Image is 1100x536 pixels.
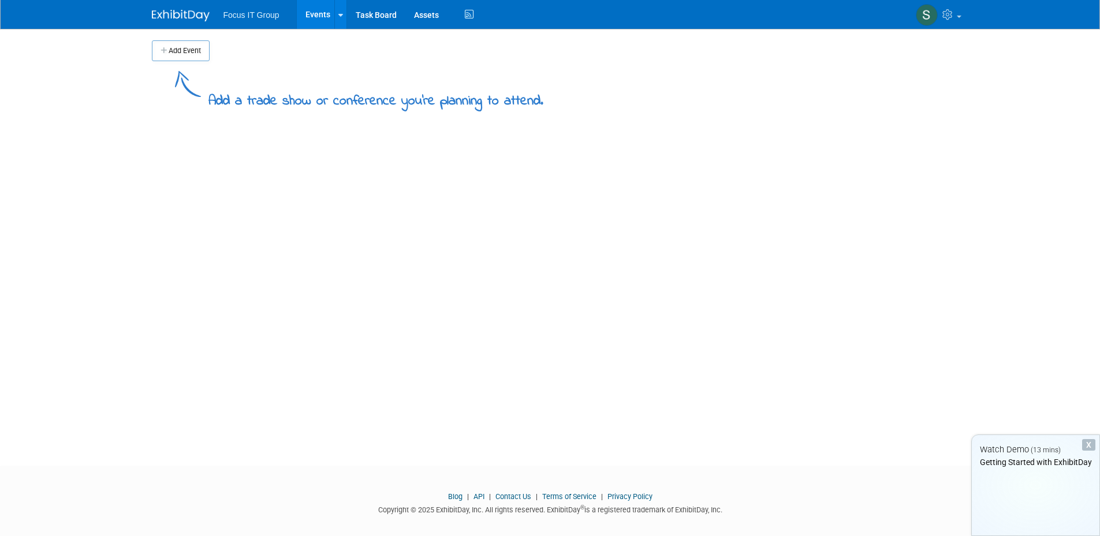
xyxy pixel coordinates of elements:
div: Watch Demo [972,444,1099,456]
a: Contact Us [495,492,531,501]
a: Privacy Policy [607,492,652,501]
span: | [598,492,606,501]
a: Blog [448,492,463,501]
span: Focus IT Group [223,10,279,20]
span: | [464,492,472,501]
div: Dismiss [1082,439,1095,451]
div: Getting Started with ExhibitDay [972,456,1099,468]
span: (13 mins) [1031,446,1061,454]
a: API [473,492,484,501]
span: | [486,492,494,501]
img: Sarah Hannah [916,4,938,26]
img: ExhibitDay [152,10,210,21]
span: | [533,492,540,501]
button: Add Event [152,40,210,61]
a: Terms of Service [542,492,596,501]
div: Add a trade show or conference you're planning to attend. [208,83,543,111]
sup: ® [580,504,584,511]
